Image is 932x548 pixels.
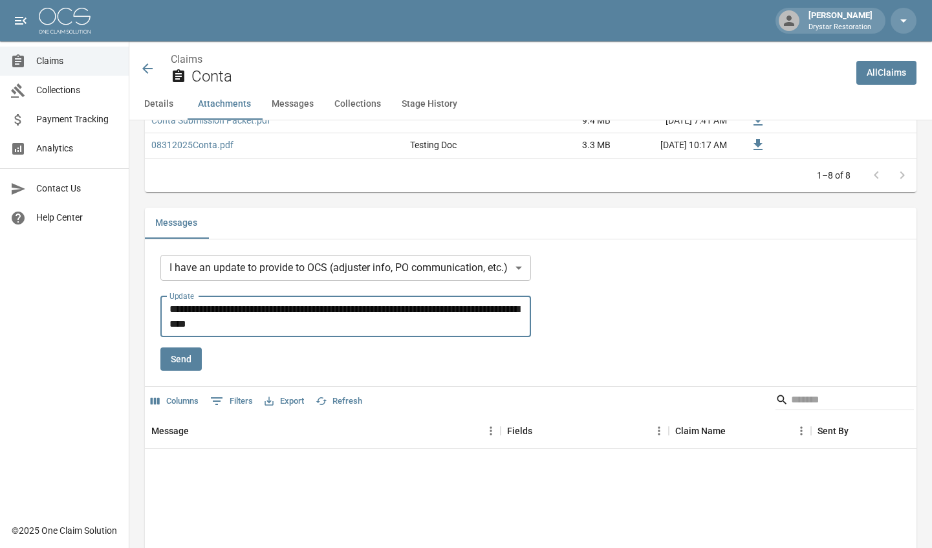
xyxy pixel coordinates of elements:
[36,142,118,155] span: Analytics
[36,54,118,68] span: Claims
[12,524,117,537] div: © 2025 One Claim Solution
[617,133,733,158] div: [DATE] 10:17 AM
[520,109,617,133] div: 9.4 MB
[8,8,34,34] button: open drawer
[189,422,207,440] button: Sort
[160,255,531,281] div: I have an update to provide to OCS (adjuster info, PO communication, etc.)
[775,389,914,413] div: Search
[129,89,188,120] button: Details
[501,413,669,449] div: Fields
[36,211,118,225] span: Help Center
[171,53,202,65] a: Claims
[261,89,324,120] button: Messages
[808,22,872,33] p: Drystar Restoration
[391,89,468,120] button: Stage History
[675,413,726,449] div: Claim Name
[151,114,270,127] a: Conta Submission Packet.pdf
[36,83,118,97] span: Collections
[145,413,501,449] div: Message
[818,413,849,449] div: Sent By
[145,208,208,239] button: Messages
[312,391,365,411] button: Refresh
[617,109,733,133] div: [DATE] 7:41 AM
[324,89,391,120] button: Collections
[39,8,91,34] img: ocs-logo-white-transparent.png
[803,9,878,32] div: [PERSON_NAME]
[507,413,532,449] div: Fields
[191,67,846,86] h2: Conta
[207,391,256,411] button: Show filters
[649,421,669,441] button: Menu
[151,138,233,151] a: 08312025Conta.pdf
[160,347,202,371] button: Send
[145,208,916,239] div: related-list tabs
[849,422,867,440] button: Sort
[726,422,744,440] button: Sort
[856,61,916,85] a: AllClaims
[410,138,457,151] div: Testing Doc
[520,133,617,158] div: 3.3 MB
[169,290,194,301] label: Update
[481,421,501,441] button: Menu
[36,113,118,126] span: Payment Tracking
[669,413,811,449] div: Claim Name
[188,89,261,120] button: Attachments
[792,421,811,441] button: Menu
[36,182,118,195] span: Contact Us
[261,391,307,411] button: Export
[817,169,851,182] p: 1–8 of 8
[171,52,846,67] nav: breadcrumb
[532,422,550,440] button: Sort
[151,413,189,449] div: Message
[129,89,932,120] div: anchor tabs
[147,391,202,411] button: Select columns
